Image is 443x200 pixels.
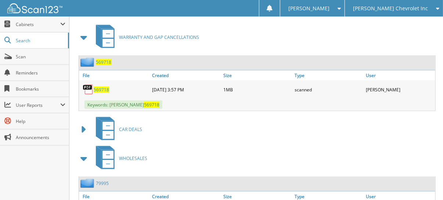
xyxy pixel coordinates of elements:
[16,134,65,141] span: Announcements
[96,59,111,65] a: 569718
[16,118,65,124] span: Help
[353,6,428,11] span: [PERSON_NAME] Chevrolet Inc
[16,102,60,108] span: User Reports
[16,86,65,92] span: Bookmarks
[364,82,435,97] div: [PERSON_NAME]
[293,82,364,97] div: scanned
[94,87,109,93] a: 569718
[79,70,150,80] a: File
[221,82,293,97] div: 1MB
[119,34,199,40] span: WARRANTY AND GAP CANCELLATIONS
[119,155,147,161] span: WHOLESALES
[83,84,94,95] img: PDF.png
[406,165,443,200] iframe: Chat Widget
[16,70,65,76] span: Reminders
[80,179,96,188] img: folder2.png
[16,21,60,28] span: Cabinets
[91,144,147,173] a: WHOLESALES
[288,6,329,11] span: [PERSON_NAME]
[91,115,142,144] a: CAR DEALS
[119,126,142,132] span: CAR DEALS
[293,70,364,80] a: Type
[84,101,162,109] span: Keywords: [PERSON_NAME]
[7,3,62,13] img: scan123-logo-white.svg
[16,37,64,44] span: Search
[16,54,65,60] span: Scan
[150,70,221,80] a: Created
[364,70,435,80] a: User
[91,23,199,52] a: WARRANTY AND GAP CANCELLATIONS
[144,102,159,108] span: 569718
[221,70,293,80] a: Size
[150,82,221,97] div: [DATE] 3:57 PM
[96,180,109,186] a: 79995
[80,58,96,67] img: folder2.png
